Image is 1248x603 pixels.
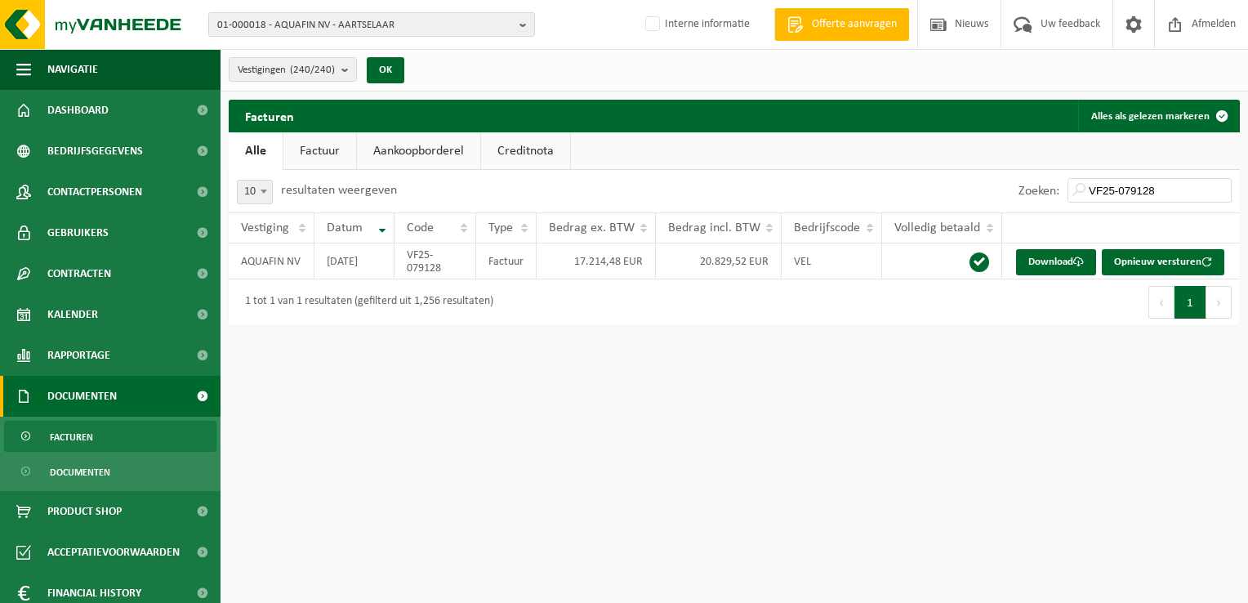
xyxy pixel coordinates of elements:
span: Rapportage [47,335,110,376]
label: Interne informatie [642,12,750,37]
span: 10 [238,181,272,203]
td: AQUAFIN NV [229,243,314,279]
a: Facturen [4,421,216,452]
button: 1 [1174,286,1206,319]
span: Acceptatievoorwaarden [47,532,180,573]
span: Code [407,221,434,234]
span: Vestigingen [238,58,335,83]
span: Bedrijfsgegevens [47,131,143,172]
td: 17.214,48 EUR [537,243,656,279]
span: Bedrag incl. BTW [668,221,760,234]
button: Next [1206,286,1232,319]
button: Previous [1148,286,1174,319]
span: 10 [237,180,273,204]
span: Documenten [47,376,117,417]
h2: Facturen [229,100,310,132]
a: Aankoopborderel [357,132,480,170]
a: Factuur [283,132,356,170]
count: (240/240) [290,65,335,75]
span: Bedrijfscode [794,221,860,234]
td: [DATE] [314,243,394,279]
a: Creditnota [481,132,570,170]
span: Contactpersonen [47,172,142,212]
td: 20.829,52 EUR [656,243,782,279]
span: Bedrag ex. BTW [549,221,635,234]
a: Alle [229,132,283,170]
label: resultaten weergeven [281,184,397,197]
a: Offerte aanvragen [774,8,909,41]
span: Dashboard [47,90,109,131]
td: VEL [782,243,882,279]
button: Alles als gelezen markeren [1078,100,1238,132]
a: Download [1016,249,1096,275]
span: Offerte aanvragen [808,16,901,33]
td: VF25-079128 [394,243,476,279]
a: Documenten [4,456,216,487]
td: Factuur [476,243,537,279]
span: Kalender [47,294,98,335]
div: 1 tot 1 van 1 resultaten (gefilterd uit 1,256 resultaten) [237,288,493,317]
span: Documenten [50,457,110,488]
span: Volledig betaald [894,221,980,234]
span: Product Shop [47,491,122,532]
span: Vestiging [241,221,289,234]
span: Contracten [47,253,111,294]
span: Facturen [50,422,93,453]
label: Zoeken: [1018,185,1059,198]
button: Opnieuw versturen [1102,249,1224,275]
span: Navigatie [47,49,98,90]
button: 01-000018 - AQUAFIN NV - AARTSELAAR [208,12,535,37]
span: 01-000018 - AQUAFIN NV - AARTSELAAR [217,13,513,38]
span: Gebruikers [47,212,109,253]
button: OK [367,57,404,83]
span: Type [488,221,513,234]
span: Datum [327,221,363,234]
button: Vestigingen(240/240) [229,57,357,82]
